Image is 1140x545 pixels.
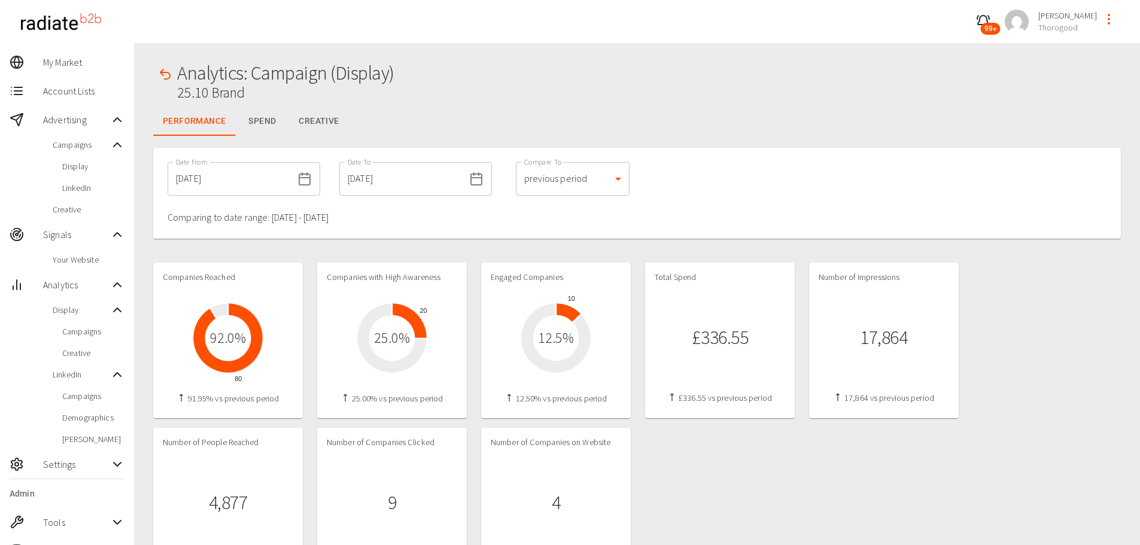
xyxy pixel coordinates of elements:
[43,112,110,127] span: Advertising
[327,437,457,448] h4: Number of Companies Clicked
[971,10,995,34] button: 99+
[655,272,785,283] h4: Total Spend
[235,107,289,136] button: Spend
[235,376,242,383] tspan: 80
[168,162,293,196] input: dd/mm/yyyy
[153,107,1121,136] div: Metrics Tabs
[153,107,235,136] button: Performance
[176,157,207,167] label: Date From
[62,433,124,445] span: [PERSON_NAME]
[43,84,124,98] span: Account Lists
[819,393,949,404] h4: 17,864 vs previous period
[14,8,107,35] img: radiateb2b_logo_black.png
[43,457,110,471] span: Settings
[524,157,562,167] label: Compare To
[348,157,371,167] label: Date To
[981,23,1001,35] span: 99+
[568,296,575,303] tspan: 10
[327,394,457,404] h4: 25.00% vs previous period
[538,330,574,347] h2: 12.5 %
[289,107,348,136] button: Creative
[62,160,124,172] span: Display
[43,55,124,69] span: My Market
[1038,22,1097,34] span: Thorogood
[62,390,124,402] span: Campaigns
[655,393,785,404] h4: £336.55 vs previous period
[53,369,110,380] span: LinkedIn
[62,182,124,194] span: LinkedIn
[168,210,329,224] p: Comparing to date range: [DATE] - [DATE]
[62,325,124,337] span: Campaigns
[860,327,907,349] h1: 17,864
[388,492,397,514] h1: 9
[53,254,124,266] span: Your Website
[177,84,394,102] h2: 25.10 Brand
[552,492,561,514] h1: 4
[374,330,410,347] h2: 25.0 %
[339,162,464,196] input: dd/mm/yyyy
[210,330,246,347] h2: 92.0 %
[43,227,110,242] span: Signals
[177,62,394,84] h1: Analytics: Campaign (Display)
[819,272,949,283] h4: Number of Impressions
[420,307,427,314] tspan: 20
[1038,10,1097,22] span: [PERSON_NAME]
[163,394,293,404] h4: 91.95% vs previous period
[692,327,749,349] h1: £336.55
[327,272,457,283] h4: Companies with High Awareness
[53,139,110,151] span: Campaigns
[53,203,124,215] span: Creative
[491,437,621,448] h4: Number of Companies on Website
[163,272,293,283] h4: Companies Reached
[209,492,248,514] h1: 4,877
[62,347,124,359] span: Creative
[516,162,630,196] div: previous period
[1005,10,1029,34] img: a2ca95db2cb9c46c1606a9dd9918c8c6
[491,272,621,283] h4: Engaged Companies
[62,412,124,424] span: Demographics
[43,278,110,292] span: Analytics
[43,515,110,529] span: Tools
[1097,7,1121,31] button: profile-menu
[163,437,293,448] h4: Number of People Reached
[491,394,621,404] h4: 12.50% vs previous period
[53,304,110,316] span: Display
